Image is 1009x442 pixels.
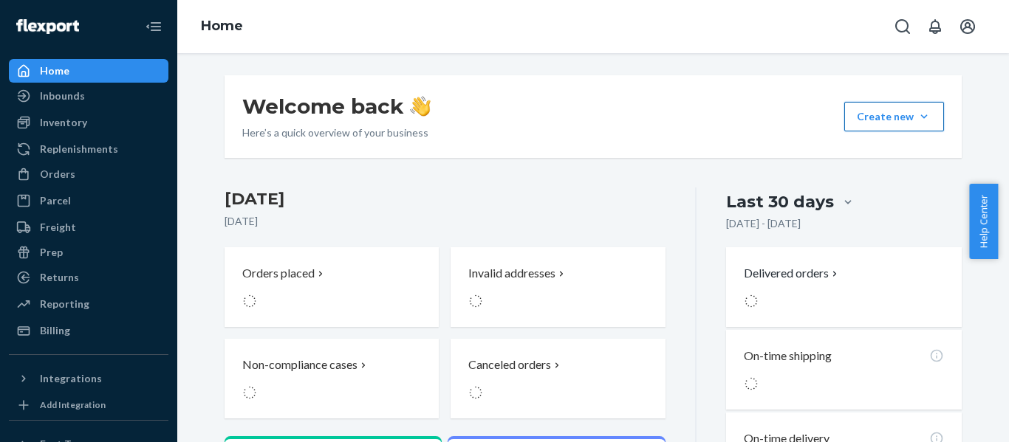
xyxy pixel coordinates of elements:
a: Freight [9,215,168,239]
button: Close Navigation [139,12,168,41]
div: Billing [40,323,70,338]
a: Billing [9,319,168,342]
p: [DATE] [225,214,666,229]
div: Orders [40,167,75,182]
a: Prep [9,241,168,264]
div: Replenishments [40,142,118,156]
div: Integrations [40,371,102,386]
button: Create new [844,102,944,131]
div: Parcel [40,193,71,208]
h1: Welcome back [242,93,431,120]
a: Home [9,59,168,83]
h3: [DATE] [225,187,666,211]
div: Home [40,63,69,78]
button: Help Center [969,184,998,259]
button: Orders placed [225,247,439,327]
button: Invalid addresses [451,247,665,327]
button: Integrations [9,367,168,390]
div: Returns [40,270,79,285]
a: Orders [9,162,168,186]
img: hand-wave emoji [410,96,431,117]
button: Delivered orders [744,265,841,282]
p: [DATE] - [DATE] [726,216,801,231]
a: Reporting [9,292,168,316]
ol: breadcrumbs [189,5,255,48]
p: Canceled orders [468,356,551,373]
a: Inbounds [9,84,168,108]
div: Inventory [40,115,87,130]
p: Non-compliance cases [242,356,358,373]
p: Orders placed [242,265,315,282]
button: Canceled orders [451,339,665,418]
button: Open notifications [920,12,950,41]
a: Home [201,18,243,34]
img: Flexport logo [16,19,79,34]
p: Invalid addresses [468,265,555,282]
button: Open Search Box [888,12,917,41]
div: Freight [40,220,76,235]
div: Reporting [40,297,89,311]
a: Inventory [9,111,168,134]
div: Add Integration [40,398,106,411]
p: Here’s a quick overview of your business [242,125,431,140]
a: Returns [9,266,168,289]
div: Last 30 days [726,190,834,213]
p: On-time shipping [744,348,832,365]
div: Prep [40,245,63,260]
button: Non-compliance cases [225,339,439,418]
a: Parcel [9,189,168,213]
a: Add Integration [9,396,168,414]
button: Open account menu [953,12,982,41]
a: Replenishments [9,137,168,161]
div: Inbounds [40,89,85,103]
